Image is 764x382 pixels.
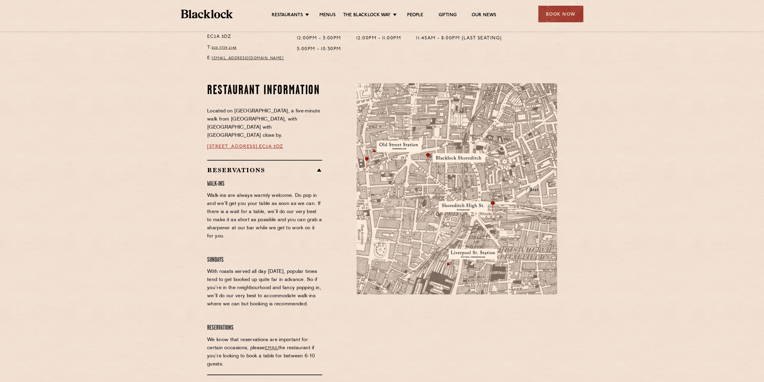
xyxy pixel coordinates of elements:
a: EC2A 3DZ [259,144,283,149]
a: email [265,346,278,350]
p: 11:45am - 8:00pm (Last seating) [416,35,502,42]
p: With roasts served all day [DATE], popular times tend to get booked up quite far in advance. So i... [207,268,322,308]
a: Our News [472,12,497,19]
a: Restaurants [272,12,303,19]
img: BL_Textured_Logo-footer-cropped.svg [181,10,233,18]
a: People [407,12,423,19]
a: 020 7739 2148 [212,46,237,50]
p: T: [207,44,288,52]
a: [EMAIL_ADDRESS][DOMAIN_NAME] [212,57,284,60]
p: 12:00pm - 3:00pm [297,35,341,42]
h4: Walk-Ins [207,180,322,188]
h4: Reservations [207,324,322,332]
h4: Sundays [207,256,322,264]
a: The Blacklock Way [343,12,391,19]
a: Menus [319,12,336,19]
a: [STREET_ADDRESS], [207,144,259,149]
div: Book Now [538,6,583,22]
h2: Restaurant Information [207,83,322,98]
a: Gifting [438,12,456,19]
h2: Reservations [207,167,322,174]
p: Located on [GEOGRAPHIC_DATA], a five-minute walk from [GEOGRAPHIC_DATA], with [GEOGRAPHIC_DATA] w... [207,107,322,140]
p: E: [207,54,288,62]
p: We know that reservations are important for certain occasions, please the restaurant if you’re lo... [207,336,322,368]
p: 5:00pm - 10:30pm [297,45,341,53]
p: 12:00pm - 11:00pm [356,35,401,42]
p: [STREET_ADDRESS] EC2A 3DZ [207,25,288,41]
p: Walk-ins are always warmly welcome. Do pop in and we’ll get you your table as soon as we can. If ... [207,192,322,240]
